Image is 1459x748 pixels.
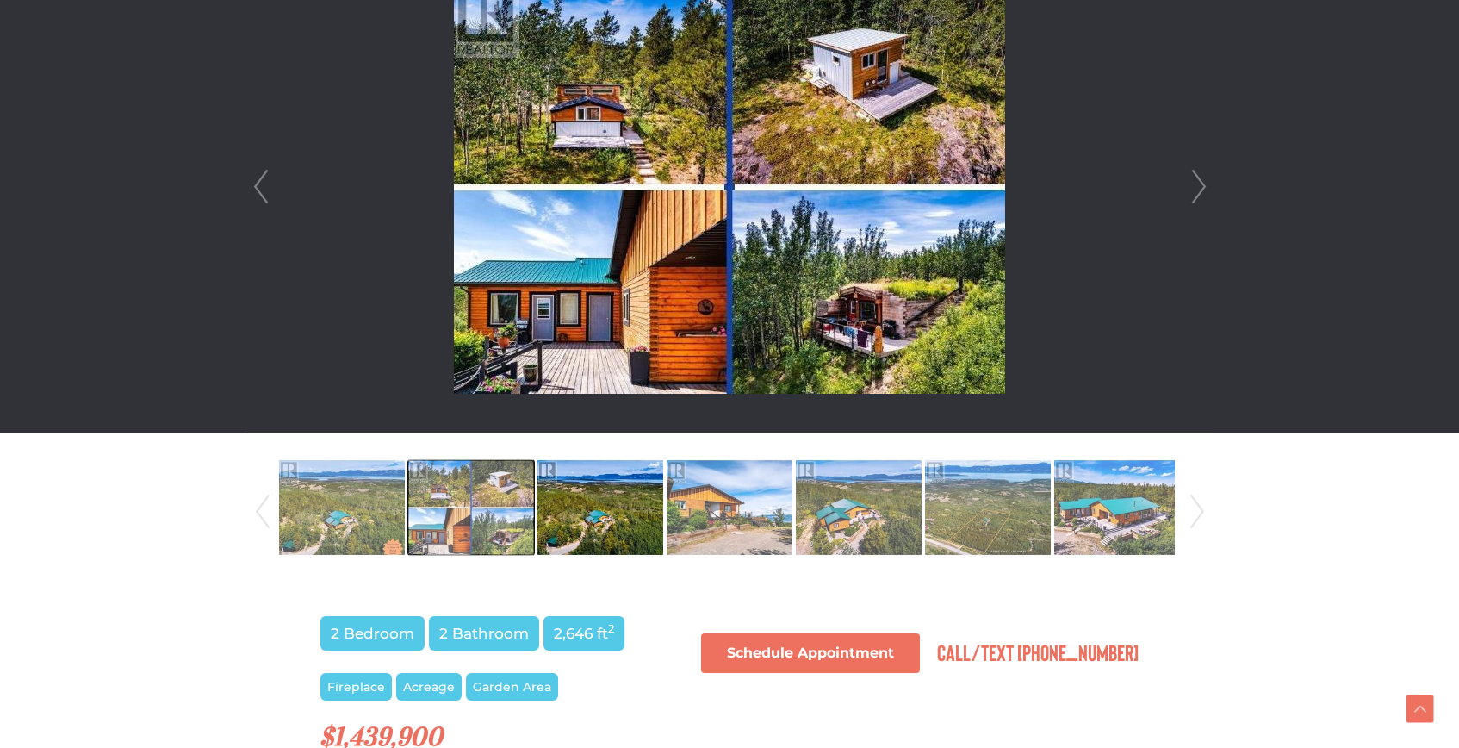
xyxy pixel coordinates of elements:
[466,673,558,701] span: Garden Area
[937,639,1139,665] span: Call/Text [PHONE_NUMBER]
[1184,453,1210,570] a: Next
[608,622,614,635] sup: 2
[701,633,920,673] a: Schedule Appointment
[408,458,534,557] img: Property-28232953-Photo-2.jpg
[925,458,1051,557] img: Property-28232953-Photo-6.jpg
[537,458,663,557] img: Property-28232953-Photo-3.jpg
[727,646,894,660] span: Schedule Appointment
[1054,458,1180,557] img: Property-28232953-Photo-7.jpg
[796,458,922,557] img: Property-28232953-Photo-5.jpg
[250,453,276,570] a: Prev
[543,616,624,651] span: 2,646 ft
[279,458,405,557] img: Property-28232953-Photo-1.jpg
[429,616,539,651] span: 2 Bathroom
[320,616,425,651] span: 2 Bedroom
[667,458,792,557] img: Property-28232953-Photo-4.jpg
[320,673,392,701] span: Fireplace
[396,673,462,701] span: Acreage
